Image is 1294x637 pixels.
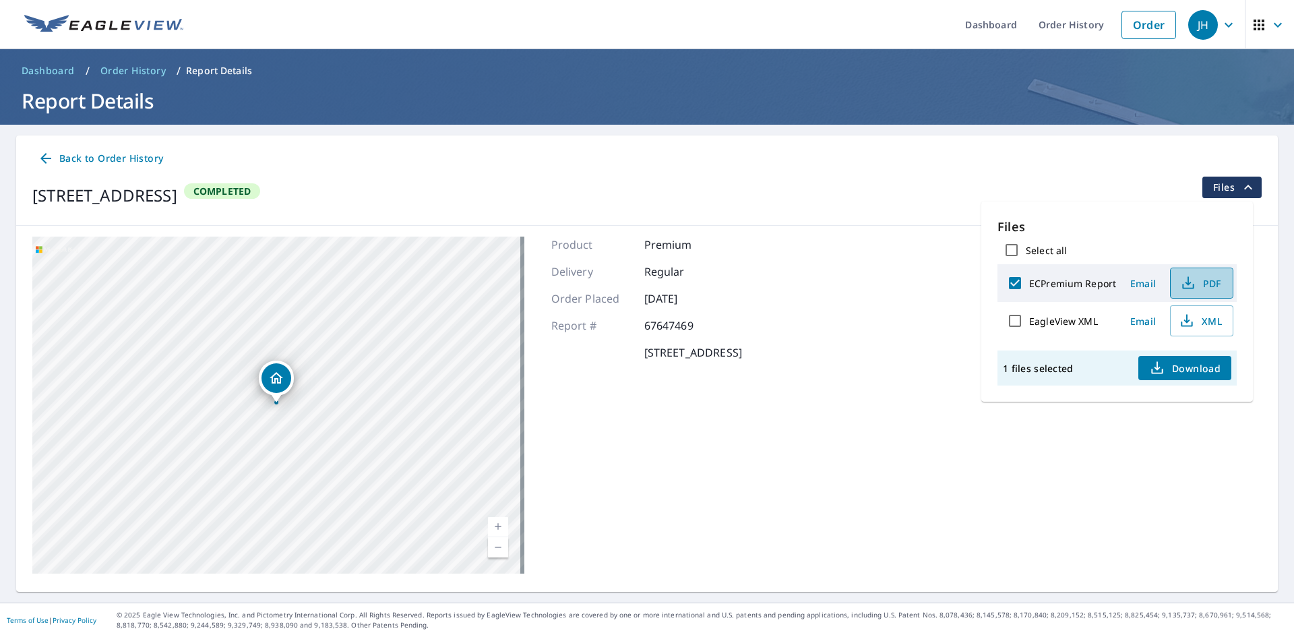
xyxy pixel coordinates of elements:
[1149,360,1221,376] span: Download
[16,87,1278,115] h1: Report Details
[24,15,183,35] img: EV Logo
[1029,315,1098,328] label: EagleView XML
[38,150,163,167] span: Back to Order History
[53,615,96,625] a: Privacy Policy
[644,237,725,253] p: Premium
[1127,315,1159,328] span: Email
[32,183,177,208] div: [STREET_ADDRESS]
[1121,273,1165,294] button: Email
[1213,179,1256,195] span: Files
[86,63,90,79] li: /
[1179,275,1222,291] span: PDF
[644,344,742,361] p: [STREET_ADDRESS]
[7,616,96,624] p: |
[22,64,75,78] span: Dashboard
[1121,311,1165,332] button: Email
[16,60,80,82] a: Dashboard
[1121,11,1176,39] a: Order
[186,64,252,78] p: Report Details
[1029,277,1116,290] label: ECPremium Report
[551,317,632,334] p: Report #
[259,361,294,402] div: Dropped pin, building 1, Residential property, 7 Valleyview Dr Ponca City, OK 74604
[1202,177,1262,198] button: filesDropdownBtn-67647469
[16,60,1278,82] nav: breadcrumb
[488,537,508,557] a: Current Level 18, Zoom Out
[1026,244,1067,257] label: Select all
[95,60,171,82] a: Order History
[1003,362,1073,375] p: 1 files selected
[644,317,725,334] p: 67647469
[551,264,632,280] p: Delivery
[1179,313,1222,329] span: XML
[1170,305,1233,336] button: XML
[1170,268,1233,299] button: PDF
[488,517,508,537] a: Current Level 18, Zoom In
[7,615,49,625] a: Terms of Use
[1127,277,1159,290] span: Email
[100,64,166,78] span: Order History
[551,237,632,253] p: Product
[1188,10,1218,40] div: JH
[644,264,725,280] p: Regular
[1138,356,1231,380] button: Download
[117,610,1287,630] p: © 2025 Eagle View Technologies, Inc. and Pictometry International Corp. All Rights Reserved. Repo...
[551,291,632,307] p: Order Placed
[185,185,259,198] span: Completed
[997,218,1237,236] p: Files
[177,63,181,79] li: /
[32,146,168,171] a: Back to Order History
[644,291,725,307] p: [DATE]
